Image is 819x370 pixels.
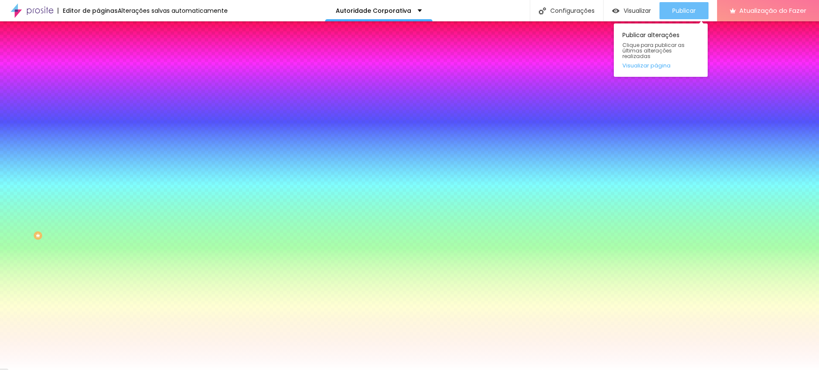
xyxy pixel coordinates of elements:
[118,6,228,15] font: Alterações salvas automaticamente
[539,7,546,15] img: Ícone
[550,6,595,15] font: Configurações
[612,7,619,15] img: view-1.svg
[739,6,806,15] font: Atualização do Fazer
[336,6,411,15] font: Autoridade Corporativa
[624,6,651,15] font: Visualizar
[659,2,709,19] button: Publicar
[604,2,659,19] button: Visualizar
[622,63,699,68] a: Visualizar página
[622,31,680,39] font: Publicar alterações
[672,6,696,15] font: Publicar
[622,41,685,60] font: Clique para publicar as últimas alterações realizadas
[622,61,671,70] font: Visualizar página
[63,6,118,15] font: Editor de páginas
